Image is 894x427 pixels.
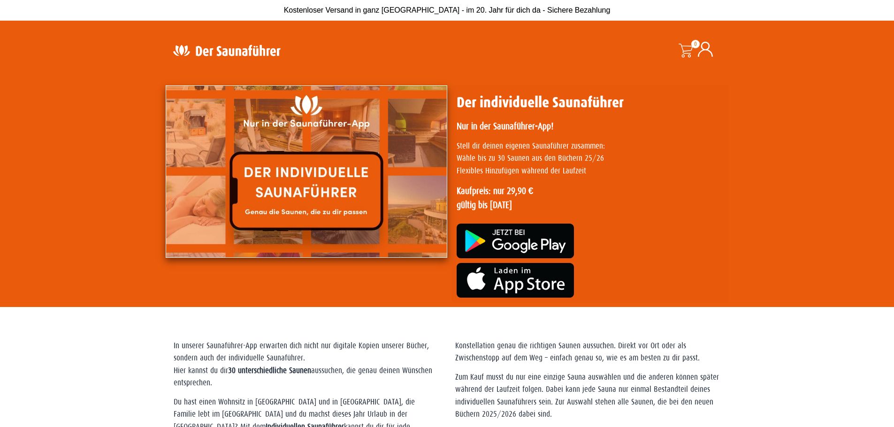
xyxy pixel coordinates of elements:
h1: Der individuelle Saunaführer [457,94,724,112]
span: 0 [691,40,700,48]
span: Kostenloser Versand in ganz [GEOGRAPHIC_DATA] - im 20. Jahr für dich da - Sichere Bezahlung [284,6,611,14]
strong: Kaufpreis: nur 29,90 € gültig bis [DATE] [457,186,534,210]
p: Stell dir deinen eigenen Saunaführer zusammen: Wähle bis zu 30 Saunen aus den Büchern 25/26 Flexi... [457,140,724,177]
p: In unserer Saunaführer-App erwarten dich nicht nur digitale Kopien unserer Bücher, sondern auch d... [174,340,439,390]
strong: Nur in der Saunaführer-App! [457,121,553,131]
p: Zum Kauf musst du nur eine einzige Sauna auswählen und die anderen können später während der Lauf... [455,371,720,421]
strong: 30 unterschiedliche Saunen [228,366,311,375]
